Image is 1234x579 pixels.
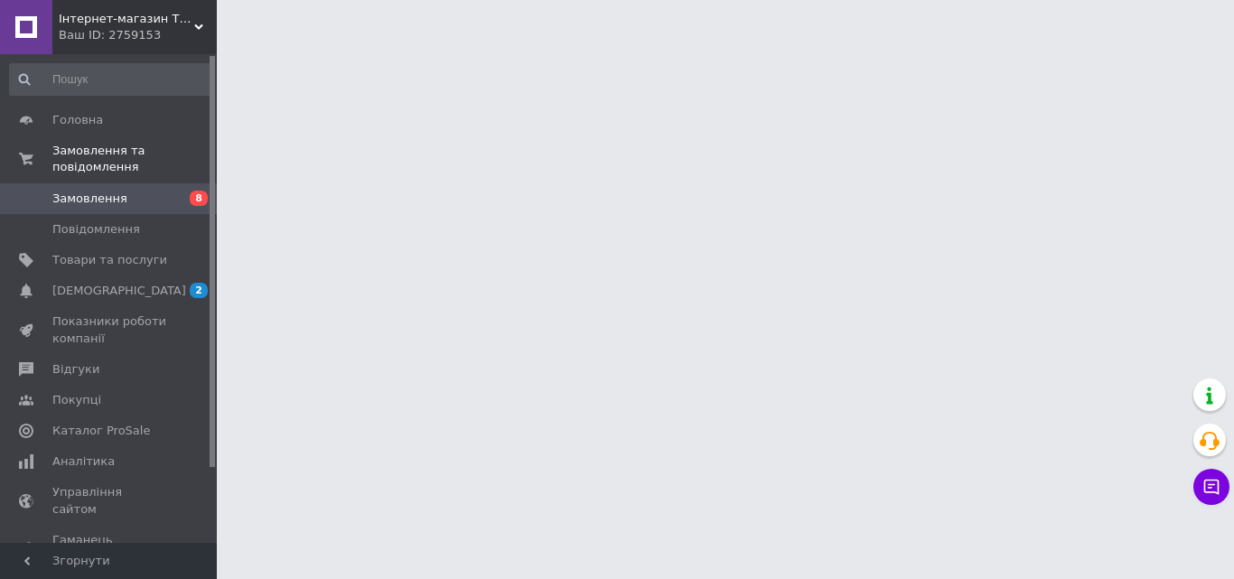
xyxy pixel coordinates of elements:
[52,453,115,470] span: Аналітика
[52,532,167,565] span: Гаманець компанії
[52,423,150,439] span: Каталог ProSale
[190,191,208,206] span: 8
[52,112,103,128] span: Головна
[52,392,101,408] span: Покупці
[52,361,99,378] span: Відгуки
[52,191,127,207] span: Замовлення
[52,283,186,299] span: [DEMOGRAPHIC_DATA]
[52,484,167,517] span: Управління сайтом
[52,252,167,268] span: Товари та послуги
[190,283,208,298] span: 2
[1193,469,1229,505] button: Чат з покупцем
[52,143,217,175] span: Замовлення та повідомлення
[52,313,167,346] span: Показники роботи компанії
[9,63,213,96] input: Пошук
[59,11,194,27] span: Інтернет-магазин TOP KROSS
[52,221,140,238] span: Повідомлення
[59,27,217,43] div: Ваш ID: 2759153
